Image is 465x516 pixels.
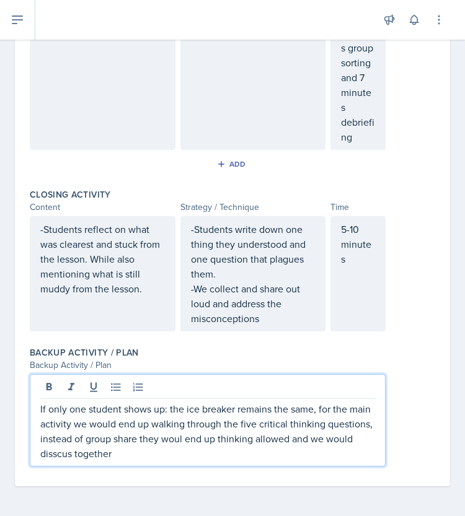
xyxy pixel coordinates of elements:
[341,222,375,266] p: 5-10 minutes
[40,401,375,461] p: If only one student shows up: the ice breaker remains the same, for the main activity we would en...
[40,222,165,296] p: -Students reflect on what was clearest and stuck from the lesson. While also mentioning what is s...
[30,188,111,201] label: Closing Activity
[330,201,386,214] div: Time
[180,201,326,214] div: Strategy / Technique
[30,201,175,214] div: Content
[213,155,253,173] button: Add
[30,346,139,359] label: Backup Activity / Plan
[30,359,386,372] div: Backup Activity / Plan
[191,222,316,281] p: -Students write down one thing they understood and one question that plagues them.
[191,281,316,326] p: -We collect and share out loud and address the misconceptions
[219,159,246,169] div: Add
